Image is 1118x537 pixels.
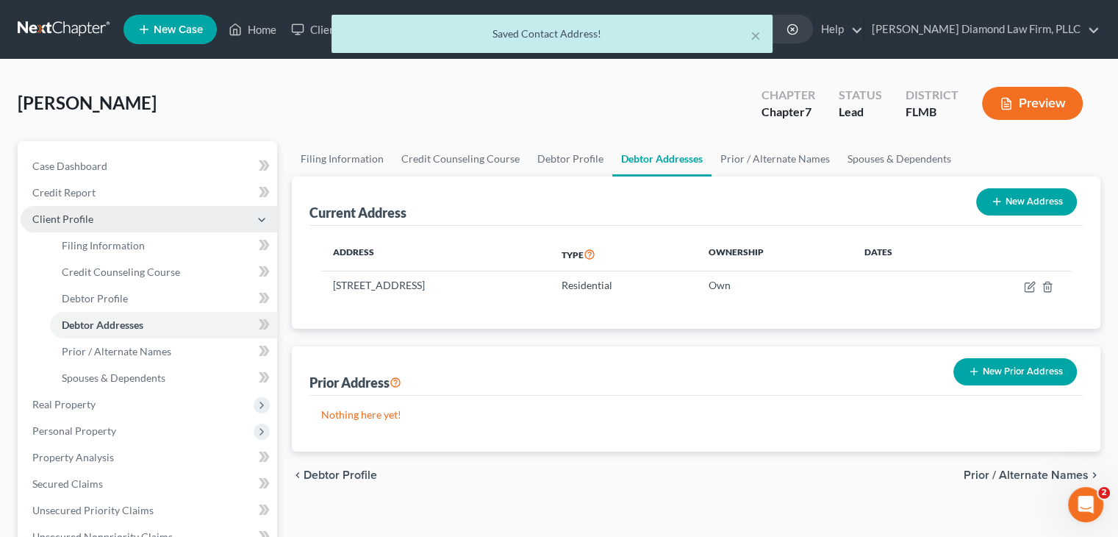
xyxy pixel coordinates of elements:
span: Debtor Profile [62,292,128,305]
button: New Address [976,188,1077,216]
span: Spouses & Dependents [62,371,165,384]
div: Saved Contact Address! [343,26,761,41]
a: Spouses & Dependents [50,365,277,391]
span: Unsecured Priority Claims [32,504,154,516]
button: chevron_left Debtor Profile [292,469,377,481]
span: 7 [805,104,811,118]
button: × [750,26,761,44]
div: Status [839,87,882,104]
span: Filing Information [62,239,145,252]
th: Type [550,238,697,271]
a: Case Dashboard [21,153,277,179]
span: Property Analysis [32,451,114,463]
span: Credit Counseling Course [62,266,180,278]
a: Debtor Profile [50,285,277,312]
a: Spouses & Dependents [839,141,960,177]
td: Residential [550,271,697,299]
span: Debtor Addresses [62,319,143,331]
div: Prior Address [309,374,401,391]
a: Credit Counseling Course [50,259,277,285]
a: Prior / Alternate Names [712,141,839,177]
div: Chapter [762,104,815,121]
span: [PERSON_NAME] [18,92,157,113]
td: [STREET_ADDRESS] [321,271,550,299]
span: Credit Report [32,186,96,199]
iframe: Intercom live chat [1068,487,1103,522]
a: Filing Information [292,141,393,177]
a: Property Analysis [21,444,277,471]
div: Lead [839,104,882,121]
th: Dates [853,238,955,271]
i: chevron_right [1089,469,1100,481]
span: 2 [1098,487,1110,499]
a: Debtor Addresses [50,312,277,338]
span: Secured Claims [32,477,103,490]
span: Prior / Alternate Names [964,469,1089,481]
p: Nothing here yet! [321,408,1071,422]
i: chevron_left [292,469,304,481]
button: Preview [982,87,1083,120]
button: New Prior Address [953,358,1077,385]
a: Prior / Alternate Names [50,338,277,365]
span: Debtor Profile [304,469,377,481]
a: Debtor Profile [528,141,612,177]
div: Current Address [309,204,406,221]
div: FLMB [906,104,958,121]
span: Case Dashboard [32,160,107,172]
a: Credit Report [21,179,277,206]
a: Filing Information [50,232,277,259]
button: Prior / Alternate Names chevron_right [964,469,1100,481]
a: Unsecured Priority Claims [21,497,277,524]
td: Own [697,271,853,299]
div: Chapter [762,87,815,104]
span: Personal Property [32,424,116,437]
a: Credit Counseling Course [393,141,528,177]
th: Ownership [697,238,853,271]
th: Address [321,238,550,271]
a: Secured Claims [21,471,277,497]
span: Real Property [32,398,96,410]
span: Prior / Alternate Names [62,345,171,358]
a: Debtor Addresses [612,141,712,177]
span: Client Profile [32,213,93,225]
div: District [906,87,958,104]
